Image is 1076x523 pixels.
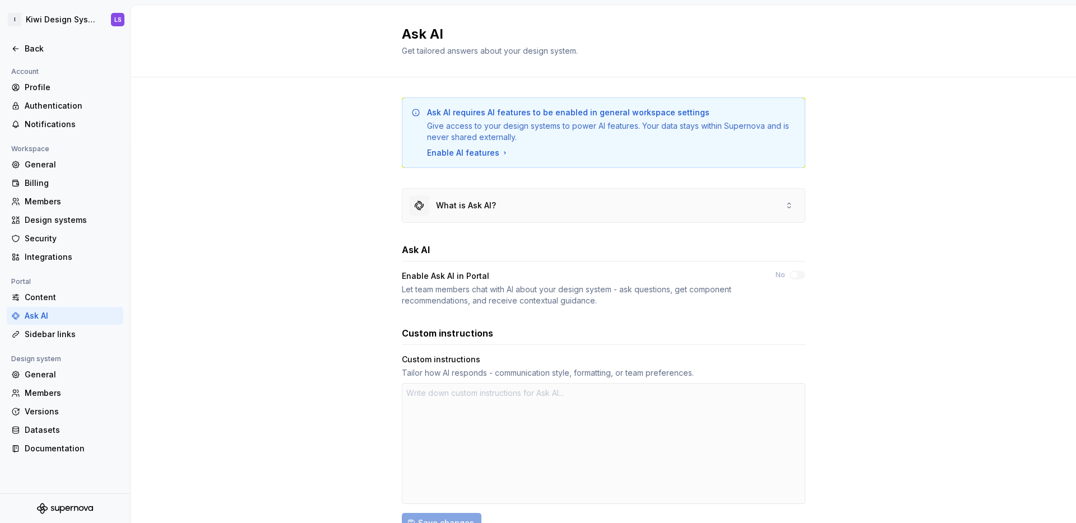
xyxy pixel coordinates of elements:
[7,307,123,325] a: Ask AI
[25,43,119,54] div: Back
[7,440,123,457] a: Documentation
[7,275,35,288] div: Portal
[402,354,480,365] div: Custom instructions
[402,243,430,256] h3: Ask AI
[7,352,66,366] div: Design system
[25,443,119,454] div: Documentation
[7,65,43,78] div: Account
[402,284,755,306] div: Let team members chat with AI about your design system - ask questions, get component recommendat...
[2,7,128,32] button: IKiwi Design SystemLS
[7,211,123,229] a: Design systems
[7,142,54,156] div: Workspace
[25,100,119,111] div: Authentication
[436,200,496,211] div: What is Ask AI?
[114,15,122,24] div: LS
[25,310,119,321] div: Ask AI
[25,251,119,263] div: Integrations
[25,119,119,130] div: Notifications
[25,82,119,93] div: Profile
[427,147,509,158] button: Enable AI features
[7,193,123,211] a: Members
[25,159,119,170] div: General
[25,329,119,340] div: Sidebar links
[7,384,123,402] a: Members
[402,367,805,379] div: Tailor how AI responds - communication style, formatting, or team preferences.
[25,233,119,244] div: Security
[25,406,119,417] div: Versions
[25,369,119,380] div: General
[7,325,123,343] a: Sidebar links
[7,78,123,96] a: Profile
[427,120,796,143] div: Give access to your design systems to power AI features. Your data stays within Supernova and is ...
[402,25,792,43] h2: Ask AI
[7,156,123,174] a: General
[25,387,119,399] div: Members
[25,292,119,303] div: Content
[37,503,93,514] svg: Supernova Logo
[7,288,123,306] a: Content
[7,115,123,133] a: Notifications
[25,424,119,436] div: Datasets
[7,97,123,115] a: Authentication
[26,14,98,25] div: Kiwi Design System
[776,270,785,279] label: No
[25,178,119,189] div: Billing
[402,270,489,282] div: Enable Ask AI in Portal
[8,13,21,26] div: I
[7,421,123,439] a: Datasets
[427,107,709,118] div: Ask AI requires AI features to be enabled in general workspace settings
[402,326,493,340] h3: Custom instructions
[7,366,123,384] a: General
[7,174,123,192] a: Billing
[7,403,123,421] a: Versions
[7,248,123,266] a: Integrations
[402,46,578,55] span: Get tailored answers about your design system.
[7,40,123,58] a: Back
[25,196,119,207] div: Members
[7,230,123,248] a: Security
[25,214,119,226] div: Design systems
